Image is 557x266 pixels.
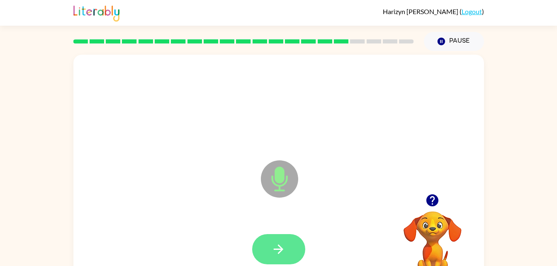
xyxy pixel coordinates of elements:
[383,7,484,15] div: ( )
[424,32,484,51] button: Pause
[73,3,119,22] img: Literably
[383,7,460,15] span: Harizyn [PERSON_NAME]
[462,7,482,15] a: Logout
